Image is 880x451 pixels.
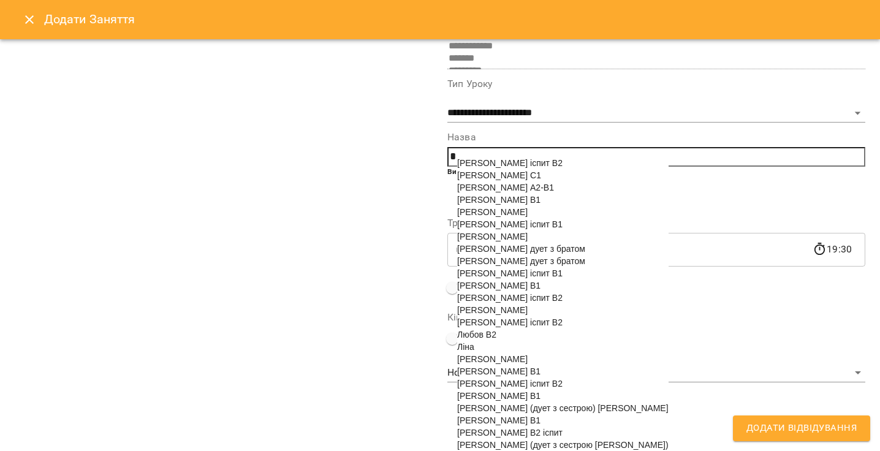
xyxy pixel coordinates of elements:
span: [PERSON_NAME] (дует з сестрою) [PERSON_NAME] [457,403,669,413]
span: [PERSON_NAME] В1 [457,366,541,376]
span: [PERSON_NAME] [457,207,528,217]
span: [PERSON_NAME] дует з братом [457,244,585,254]
span: [PERSON_NAME] В1 [457,391,541,401]
span: Любов В2 [457,330,496,339]
label: Тривалість уроку(в хвилинах) [447,218,865,228]
span: [PERSON_NAME] А2-В1 [457,183,554,192]
span: [PERSON_NAME] В1 [457,281,541,290]
span: [PERSON_NAME] В1 [457,415,541,425]
span: [PERSON_NAME] В1 [457,195,541,205]
li: Додати клієнта через @ або + [472,178,865,190]
b: Використовуйте @ + або # щоб [447,167,563,176]
div: Нова Кімната [447,363,865,383]
span: [PERSON_NAME] іспит В2 [457,293,563,303]
button: Додати Відвідування [733,415,870,441]
label: Тип Уроку [447,79,865,89]
span: [PERSON_NAME] іспит В1 [457,268,563,278]
span: [PERSON_NAME] іспит В2 [457,158,563,168]
label: Кімната [447,313,865,322]
h6: Додати Заняття [44,10,865,29]
li: Додати всіх клієнтів з тегом # [472,190,865,202]
span: [PERSON_NAME] С1 [457,170,541,180]
span: [PERSON_NAME] дует з братом [457,256,585,266]
span: [PERSON_NAME] іспит В2 [457,379,563,388]
span: Ліна [457,342,474,352]
span: [PERSON_NAME] іспит В2 [457,317,563,327]
label: Назва [447,132,865,142]
span: Додати Відвідування [746,420,857,436]
span: [PERSON_NAME] В2 іспит [457,428,563,438]
button: Close [15,5,44,34]
span: [PERSON_NAME] [457,305,528,315]
span: [PERSON_NAME] [457,354,528,364]
span: [PERSON_NAME] (дует з сестрою [PERSON_NAME]) [457,440,669,450]
span: [PERSON_NAME] [457,232,528,241]
span: [PERSON_NAME] іспит В1 [457,219,563,229]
